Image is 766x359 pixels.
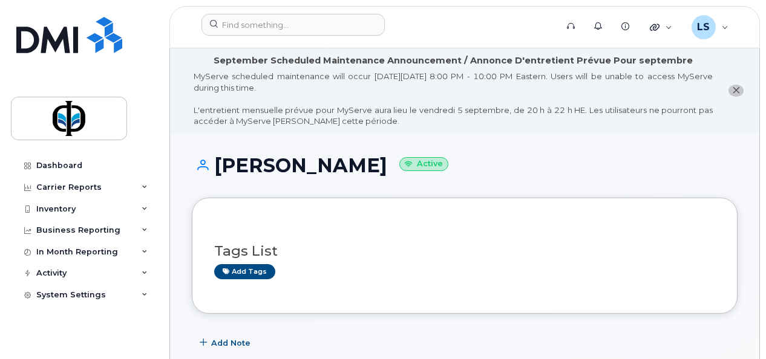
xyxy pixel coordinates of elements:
h3: Tags List [214,244,715,259]
button: Add Note [192,332,261,354]
h1: [PERSON_NAME] [192,155,738,176]
div: MyServe scheduled maintenance will occur [DATE][DATE] 8:00 PM - 10:00 PM Eastern. Users will be u... [194,71,713,127]
button: close notification [728,85,744,97]
small: Active [399,157,448,171]
div: September Scheduled Maintenance Announcement / Annonce D'entretient Prévue Pour septembre [214,54,693,67]
span: Add Note [211,337,250,349]
a: Add tags [214,264,275,279]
